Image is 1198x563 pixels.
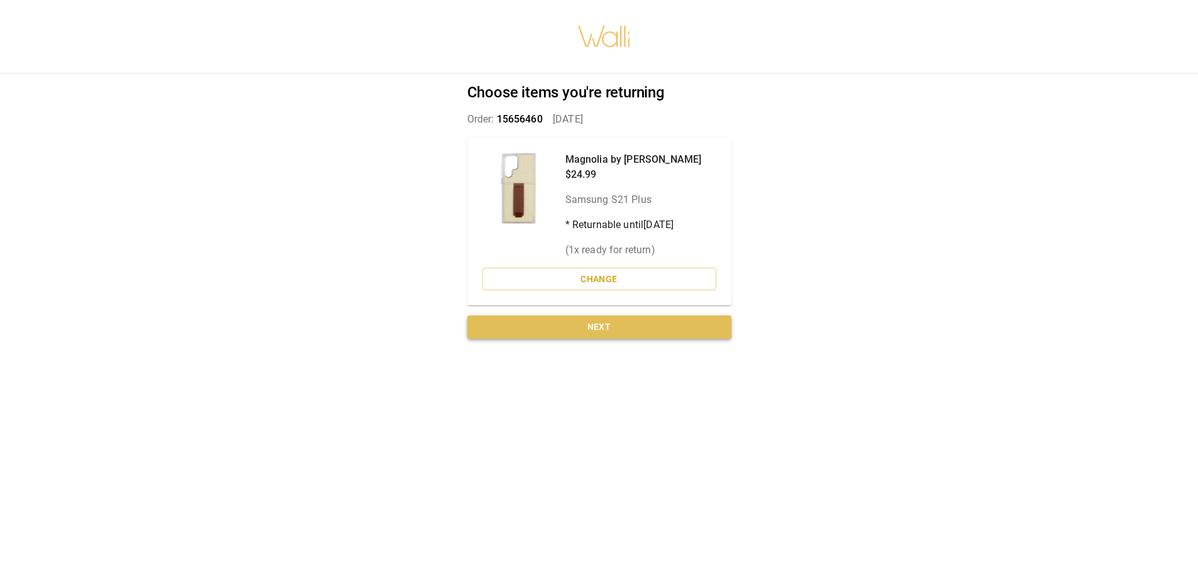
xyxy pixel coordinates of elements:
[467,84,731,102] h2: Choose items you're returning
[482,268,716,291] button: Change
[577,9,631,63] img: walli-inc.myshopify.com
[565,217,702,232] p: * Returnable until [DATE]
[467,315,731,339] button: Next
[565,152,702,167] p: Magnolia by [PERSON_NAME]
[565,243,702,258] p: ( 1 x ready for return)
[467,112,731,127] p: Order: [DATE]
[565,192,702,207] p: Samsung S21 Plus
[497,113,543,125] span: 15656460
[565,167,702,182] p: $24.99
